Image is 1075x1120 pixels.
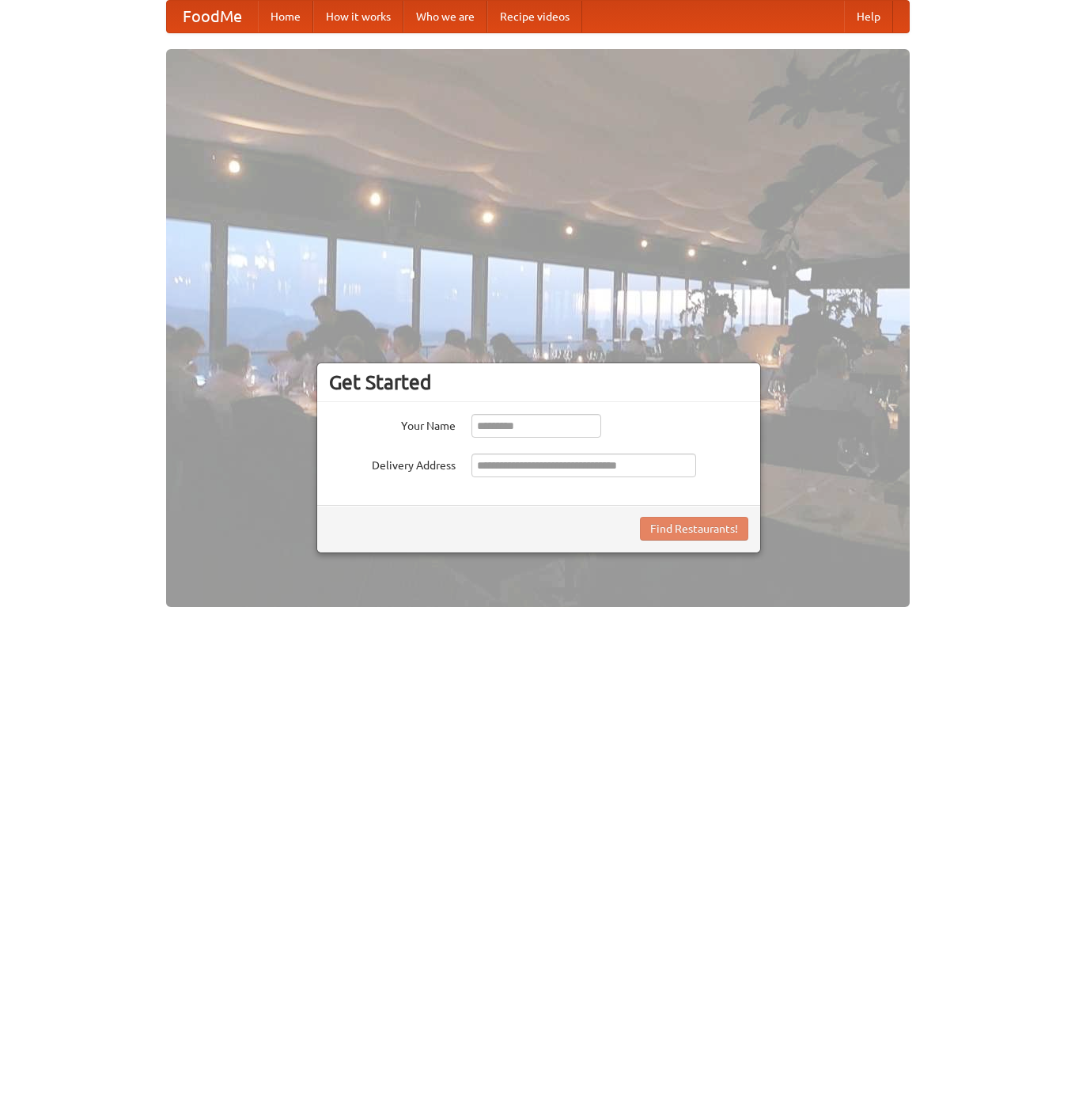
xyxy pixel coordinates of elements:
[167,1,258,32] a: FoodMe
[313,1,403,32] a: How it works
[329,414,456,434] label: Your Name
[487,1,582,32] a: Recipe videos
[640,517,748,541] button: Find Restaurants!
[329,454,456,473] label: Delivery Address
[403,1,487,32] a: Who we are
[329,370,748,394] h3: Get Started
[258,1,313,32] a: Home
[844,1,893,32] a: Help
